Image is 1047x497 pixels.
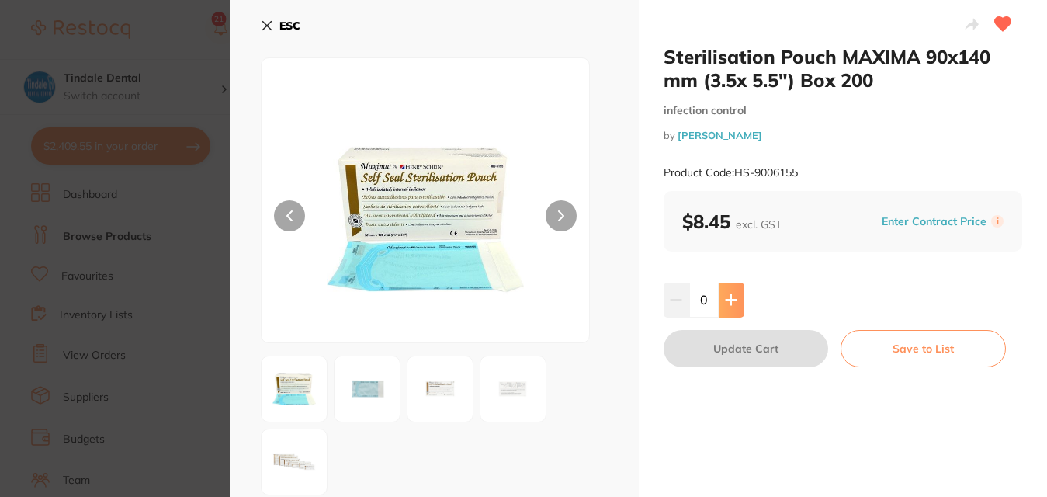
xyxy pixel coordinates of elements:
[991,215,1004,228] label: i
[266,361,322,417] img: NTUuanBn
[664,130,1023,141] small: by
[736,217,782,231] span: excl. GST
[266,434,322,490] img: IGNvcHkuanBn
[877,214,991,229] button: Enter Contract Price
[841,330,1006,367] button: Save to List
[485,361,541,417] img: NTVfNC5qcGc
[682,210,782,233] b: $8.45
[678,129,762,141] a: [PERSON_NAME]
[412,361,468,417] img: NTVfMy5qcGc
[664,104,1023,117] small: infection control
[261,12,300,39] button: ESC
[327,97,523,342] img: NTUuanBn
[664,166,798,179] small: Product Code: HS-9006155
[664,45,1023,92] h2: Sterilisation Pouch MAXIMA 90x140 mm (3.5x 5.5") Box 200
[664,330,829,367] button: Update Cart
[339,361,395,417] img: NTVfMi5qcGc
[279,19,300,33] b: ESC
